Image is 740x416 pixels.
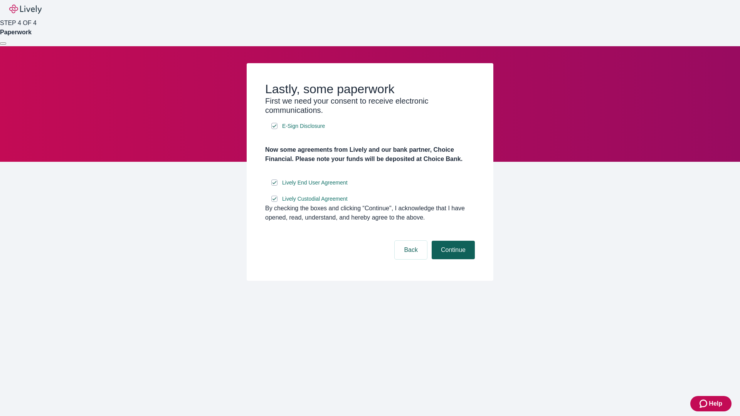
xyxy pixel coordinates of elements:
img: Lively [9,5,42,14]
span: Lively End User Agreement [282,179,348,187]
svg: Zendesk support icon [700,399,709,408]
h2: Lastly, some paperwork [265,82,475,96]
a: e-sign disclosure document [281,121,326,131]
div: By checking the boxes and clicking “Continue", I acknowledge that I have opened, read, understand... [265,204,475,222]
h4: Now some agreements from Lively and our bank partner, Choice Financial. Please note your funds wi... [265,145,475,164]
button: Zendesk support iconHelp [690,396,732,411]
a: e-sign disclosure document [281,194,349,204]
h3: First we need your consent to receive electronic communications. [265,96,475,115]
a: e-sign disclosure document [281,178,349,188]
button: Back [395,241,427,259]
button: Continue [432,241,475,259]
span: E-Sign Disclosure [282,122,325,130]
span: Help [709,399,722,408]
span: Lively Custodial Agreement [282,195,348,203]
